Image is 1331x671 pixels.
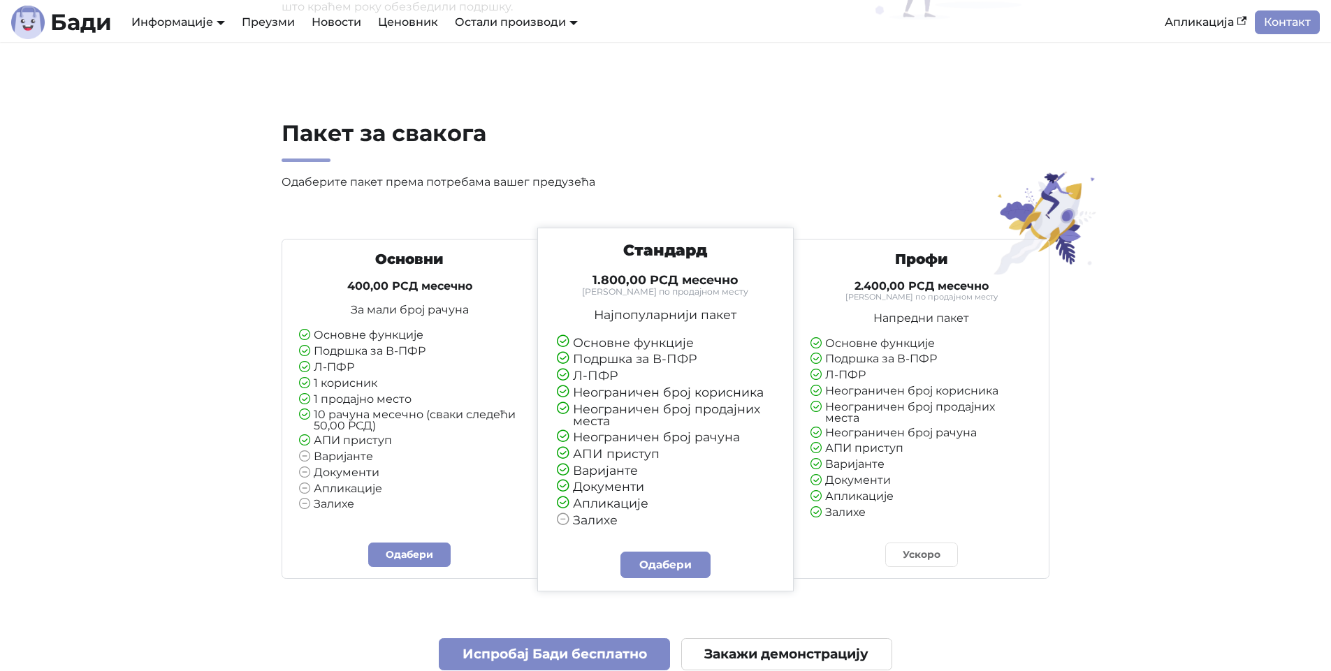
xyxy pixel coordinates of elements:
h4: 400,00 РСД месечно [299,279,521,293]
a: Испробај Бади бесплатно [439,638,670,671]
a: Закажи демонстрацију [681,638,892,671]
li: Залихе [299,499,521,511]
li: Неограничен број рачуна [810,427,1032,440]
h3: Профи [810,251,1032,268]
li: Варијанте [557,464,775,478]
li: Подршка за В-ПФР [299,346,521,358]
h3: Основни [299,251,521,268]
h3: Стандард [557,241,775,260]
img: Пакет за свакога [985,170,1106,276]
a: Одабери [620,552,711,578]
li: 1 корисник [299,378,521,390]
li: Основне функције [557,337,775,350]
li: Подршка за В-ПФР [810,353,1032,366]
a: Контакт [1255,10,1320,34]
small: [PERSON_NAME] по продајном месту [810,293,1032,301]
li: АПИ приступ [810,443,1032,455]
li: Апликације [557,497,775,510]
li: 1 продајно место [299,394,521,406]
li: Варијанте [299,451,521,464]
a: ЛогоБади [11,6,112,39]
li: Залихе [810,507,1032,519]
li: Неограничен број рачуна [557,431,775,444]
li: Неограничен број корисника [810,385,1032,398]
b: Бади [50,11,112,34]
li: АПИ приступ [299,435,521,448]
li: Документи [557,480,775,494]
h2: Пакет за свакога [282,119,797,162]
li: Л-ПФР [810,369,1032,382]
a: Новости [303,10,370,34]
img: Лого [11,6,45,39]
p: Одаберите пакет према потребама вашег предузећа [282,173,797,191]
a: Информације [131,15,225,29]
li: Неограничен број корисника [557,386,775,399]
li: Л-ПФР [299,362,521,374]
li: Неограничен број продајних места [557,403,775,427]
li: Неограничен број продајних места [810,401,1032,424]
h4: 1.800,00 РСД месечно [557,272,775,288]
a: Остали производи [455,15,578,29]
a: Одабери [368,543,451,567]
li: Апликације [810,491,1032,503]
li: Залихе [557,514,775,527]
a: Апликација [1156,10,1255,34]
li: Подршка за В-ПФР [557,353,775,366]
li: 10 рачуна месечно (сваки следећи 50,00 РСД) [299,409,521,432]
li: Апликације [299,483,521,496]
p: Напредни пакет [810,313,1032,324]
li: Л-ПФР [557,369,775,383]
a: Преузми [233,10,303,34]
p: За мали број рачуна [299,304,521,316]
li: Документи [299,467,521,480]
li: Документи [810,475,1032,487]
li: АПИ приступ [557,448,775,461]
p: Најпопуларнији пакет [557,309,775,321]
small: [PERSON_NAME] по продајном месту [557,288,775,296]
li: Основне функције [810,338,1032,351]
a: Ценовник [370,10,446,34]
h4: 2.400,00 РСД месечно [810,279,1032,293]
li: Варијанте [810,459,1032,471]
li: Основне функције [299,330,521,342]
